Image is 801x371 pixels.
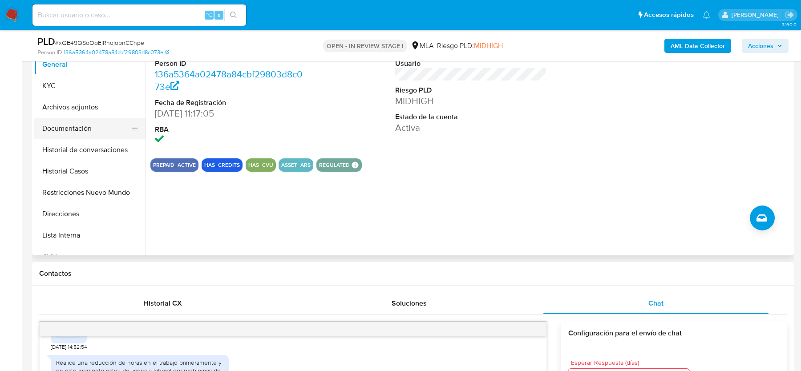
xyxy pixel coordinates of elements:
[395,121,546,134] dd: Activa
[206,11,212,19] span: ⌥
[34,225,146,246] button: Lista Interna
[51,343,87,351] span: [DATE] 14:52:54
[143,298,182,308] span: Historial CX
[395,59,546,69] dt: Usuario
[571,359,692,366] span: Esperar Respuesta (días)
[644,10,694,20] span: Accesos rápidos
[34,161,146,182] button: Historial Casos
[34,139,146,161] button: Historial de conversaciones
[568,329,780,338] h3: Configuración para el envío de chat
[732,11,782,19] p: magali.barcan@mercadolibre.com
[37,48,62,56] b: Person ID
[648,298,663,308] span: Chat
[785,10,794,20] a: Salir
[39,269,787,278] h1: Contactos
[437,41,503,51] span: Riesgo PLD:
[323,40,407,52] p: OPEN - IN REVIEW STAGE I
[395,95,546,107] dd: MIDHIGH
[671,39,725,53] b: AML Data Collector
[782,21,797,28] span: 3.160.0
[664,39,731,53] button: AML Data Collector
[474,40,503,51] span: MIDHIGH
[155,107,306,120] dd: [DATE] 11:17:05
[64,48,169,56] a: 136a5364a02478a84cbf29803d8c073e
[34,75,146,97] button: KYC
[55,38,144,47] span: # xQE49QSoOoElRnoIopnCCnpe
[34,54,146,75] button: General
[37,34,55,48] b: PLD
[395,85,546,95] dt: Riesgo PLD
[34,246,146,267] button: CVU
[32,9,246,21] input: Buscar usuario o caso...
[34,182,146,203] button: Restricciones Nuevo Mundo
[392,298,427,308] span: Soluciones
[155,68,303,93] a: 136a5364a02478a84cbf29803d8c073e
[34,118,138,139] button: Documentación
[34,97,146,118] button: Archivos adjuntos
[411,41,433,51] div: MLA
[155,98,306,108] dt: Fecha de Registración
[34,203,146,225] button: Direcciones
[155,59,306,69] dt: Person ID
[742,39,789,53] button: Acciones
[224,9,243,21] button: search-icon
[748,39,773,53] span: Acciones
[395,112,546,122] dt: Estado de la cuenta
[155,125,306,134] dt: RBA
[218,11,220,19] span: s
[703,11,710,19] a: Notificaciones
